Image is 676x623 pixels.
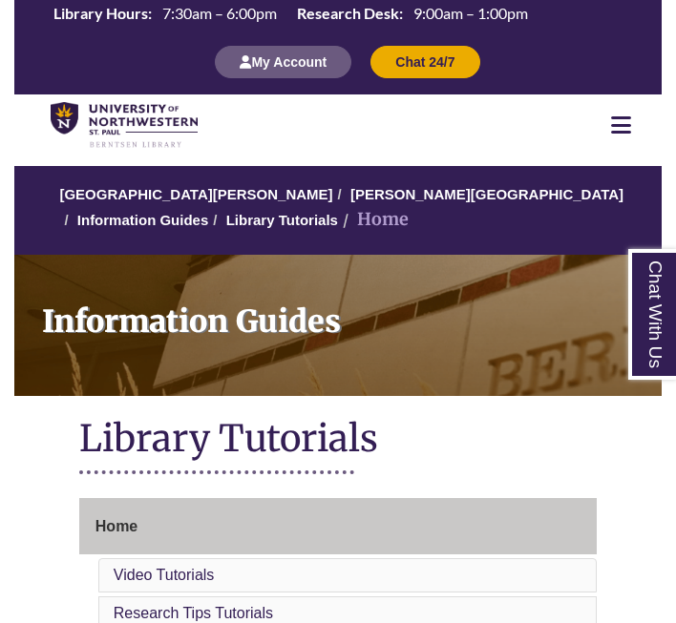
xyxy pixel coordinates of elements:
[59,186,332,202] a: [GEOGRAPHIC_DATA][PERSON_NAME]
[30,255,662,371] h1: Information Guides
[77,212,209,228] a: Information Guides
[79,415,597,466] h1: Library Tutorials
[46,3,155,24] th: Library Hours:
[95,518,137,534] span: Home
[226,212,338,228] a: Library Tutorials
[46,3,536,24] table: Hours Today
[79,498,597,555] a: Home
[338,206,409,234] li: Home
[370,46,479,78] button: Chat 24/7
[370,53,479,70] a: Chat 24/7
[413,4,528,22] span: 9:00am – 1:00pm
[51,102,198,149] img: UNWSP Library Logo
[162,4,277,22] span: 7:30am – 6:00pm
[289,3,406,24] th: Research Desk:
[215,53,351,70] a: My Account
[215,46,351,78] button: My Account
[114,605,273,621] a: Research Tips Tutorials
[114,567,215,583] a: Video Tutorials
[46,3,536,26] a: Hours Today
[14,255,662,396] a: Information Guides
[350,186,623,202] a: [PERSON_NAME][GEOGRAPHIC_DATA]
